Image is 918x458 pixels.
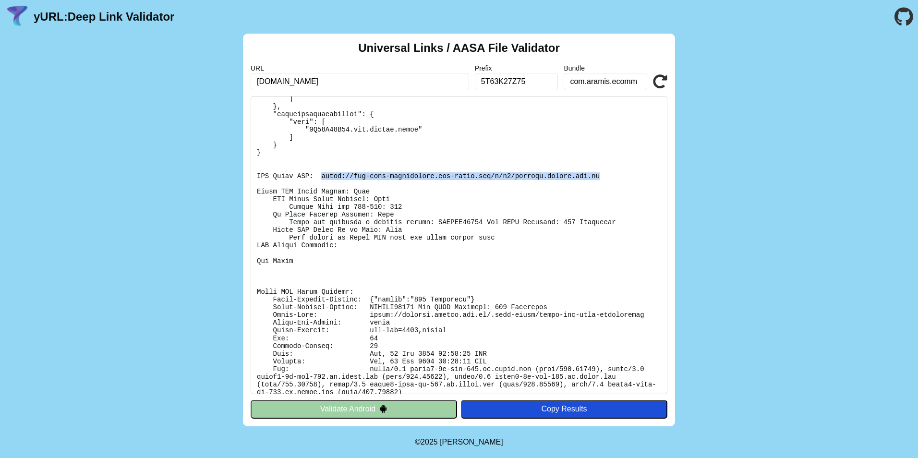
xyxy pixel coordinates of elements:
[415,426,503,458] footer: ©
[421,438,438,446] span: 2025
[379,405,387,413] img: droidIcon.svg
[5,4,30,29] img: yURL Logo
[564,73,647,90] input: Optional
[358,41,560,55] h2: Universal Links / AASA File Validator
[461,400,667,418] button: Copy Results
[251,96,667,394] pre: Lorem ipsu do: sitam://consect.adipis.eli.se/.doei-tempo/incid-utl-etdo-magnaaliqua En Adminimv: ...
[251,64,469,72] label: URL
[466,405,663,413] div: Copy Results
[475,73,558,90] input: Optional
[251,73,469,90] input: Required
[564,64,647,72] label: Bundle
[251,400,457,418] button: Validate Android
[34,10,174,24] a: yURL:Deep Link Validator
[440,438,503,446] a: Michael Ibragimchayev's Personal Site
[475,64,558,72] label: Prefix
